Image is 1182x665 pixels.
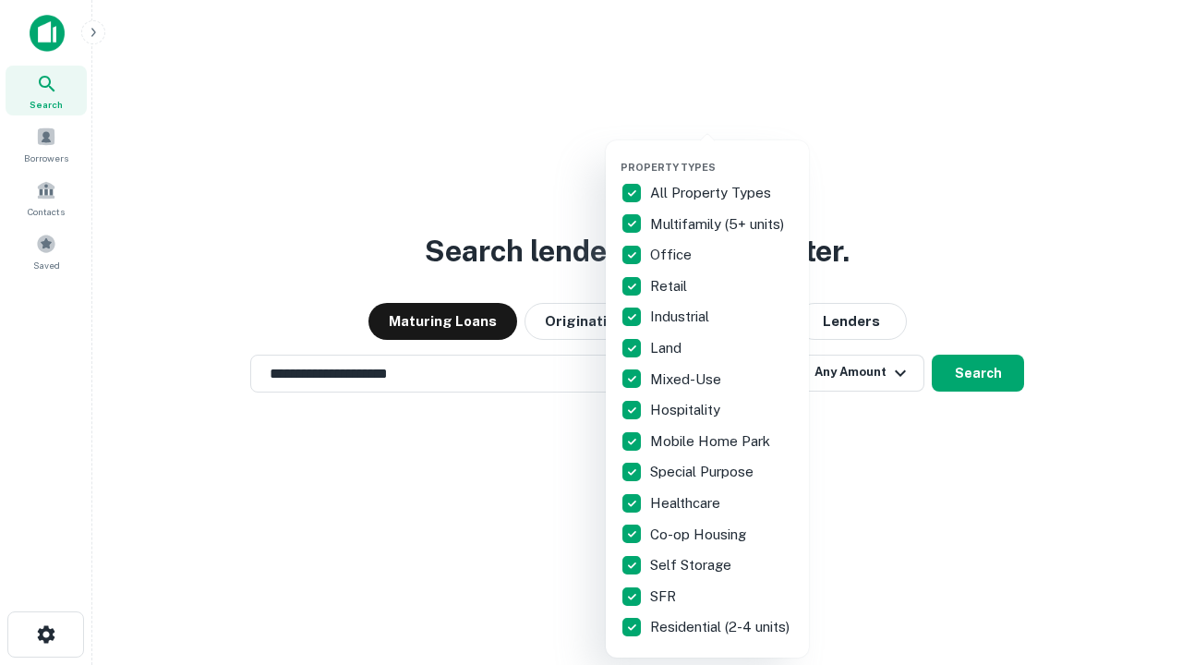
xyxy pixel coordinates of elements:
iframe: Chat Widget [1090,517,1182,606]
p: SFR [650,586,680,608]
p: Hospitality [650,399,724,421]
p: Residential (2-4 units) [650,616,793,638]
p: Office [650,244,695,266]
p: Mixed-Use [650,369,725,391]
span: Property Types [621,162,716,173]
p: Retail [650,275,691,297]
p: Healthcare [650,492,724,514]
p: All Property Types [650,182,775,204]
p: Industrial [650,306,713,328]
p: Mobile Home Park [650,430,774,453]
p: Special Purpose [650,461,757,483]
p: Multifamily (5+ units) [650,213,788,236]
p: Self Storage [650,554,735,576]
p: Land [650,337,685,359]
p: Co-op Housing [650,524,750,546]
